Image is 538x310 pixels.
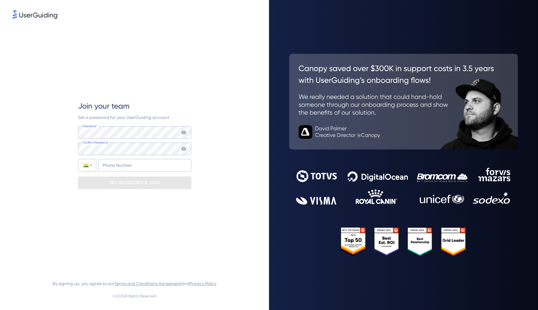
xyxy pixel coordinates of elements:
img: 26c0aa7c25a843aed4baddd2b5e0fa68.svg [289,54,518,149]
input: Phone Number [98,159,191,172]
div: India: + 91 [78,159,96,171]
img: 9302ce2ac39453076f5bc0f2f2ca889b.svg [296,168,511,204]
p: SET PASSWORD & JOIN [109,178,160,188]
a: Terms and Conditions Agreement [114,281,181,286]
a: Privacy Policy [189,281,216,286]
img: 8faab4ba6bc7696a72372aa768b0286c.svg [13,10,57,19]
img: 25303e33045975176eb484905ab012ff.svg [341,227,467,256]
span: © 2025 All Rights Reserved. [112,292,157,300]
span: Join your team [78,101,129,111]
span: By signing up, you agree to our and [53,280,216,287]
span: Set a password for your UserGuiding account [78,115,169,120]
